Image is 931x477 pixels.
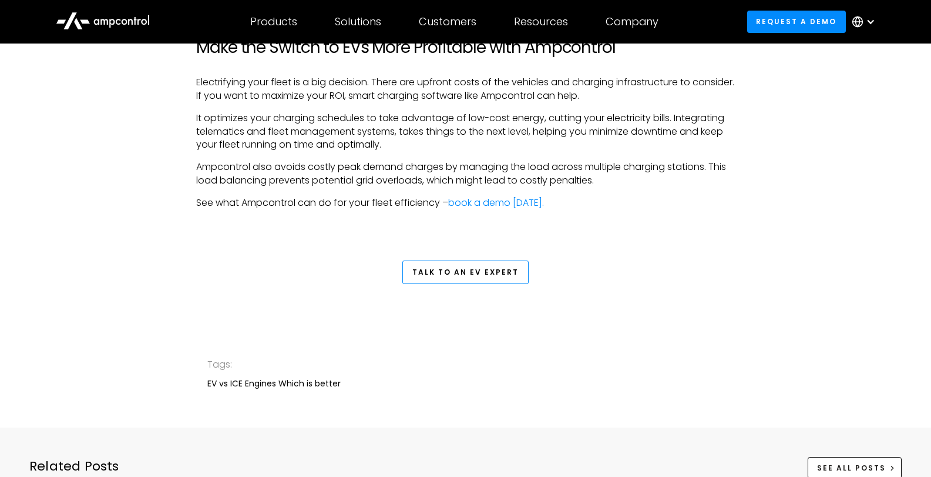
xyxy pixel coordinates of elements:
div: Company [606,15,658,28]
div: Tags: [207,357,724,372]
a: Talk to An EV Expert [402,261,529,284]
p: Electrifying your fleet is a big decision. There are upfront costs of the vehicles and charging i... [196,76,735,102]
p: Ampcontrol also avoids costly peak demand charges by managing the load across multiple charging s... [196,161,735,187]
p: It optimizes your charging schedules to take advantage of low-cost energy, cutting your electrici... [196,112,735,151]
a: book a demo [DATE]. [448,196,544,209]
h2: Make the Switch to EVs More Profitable with Ampcontrol [196,38,735,58]
div: Resources [514,15,568,28]
div: Solutions [335,15,381,28]
p: See what Ampcontrol can do for your fleet efficiency – [196,196,735,209]
div: Products [250,15,297,28]
div: Customers [419,15,476,28]
a: Request a demo [747,11,846,32]
p: ‍ [196,219,735,232]
div: See All Posts [817,463,886,473]
div: EV vs ICE Engines Which is better [207,377,724,390]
